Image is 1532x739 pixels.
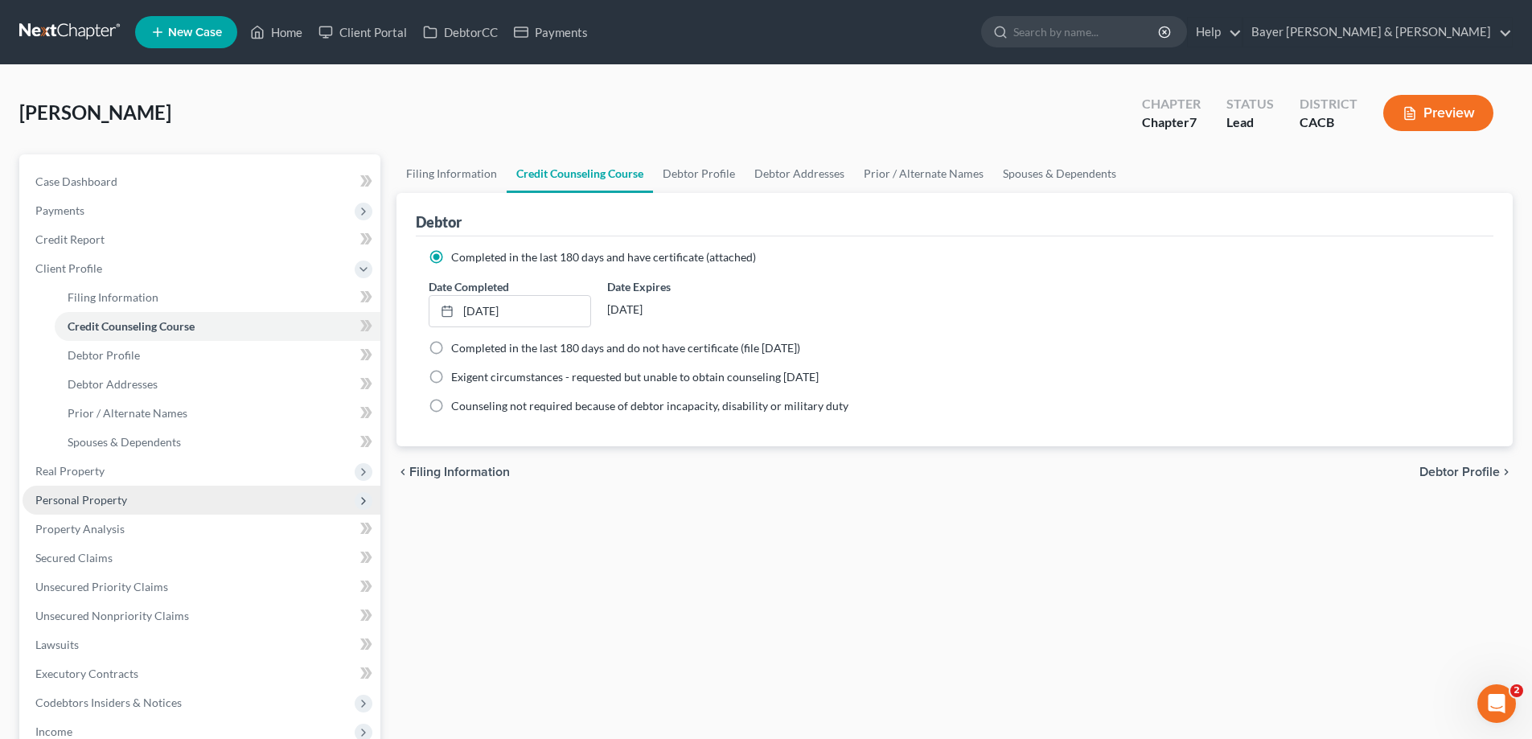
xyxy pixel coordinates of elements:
[23,225,380,254] a: Credit Report
[68,435,181,449] span: Spouses & Dependents
[1300,113,1357,132] div: CACB
[23,544,380,573] a: Secured Claims
[1383,95,1493,131] button: Preview
[55,428,380,457] a: Spouses & Dependents
[35,232,105,246] span: Credit Report
[68,348,140,362] span: Debtor Profile
[607,295,769,324] div: [DATE]
[745,154,854,193] a: Debtor Addresses
[35,696,182,709] span: Codebtors Insiders & Notices
[68,319,195,333] span: Credit Counseling Course
[1226,113,1274,132] div: Lead
[607,278,769,295] label: Date Expires
[409,466,510,478] span: Filing Information
[68,377,158,391] span: Debtor Addresses
[396,154,507,193] a: Filing Information
[68,406,187,420] span: Prior / Alternate Names
[451,399,848,413] span: Counseling not required because of debtor incapacity, disability or military duty
[1189,114,1197,129] span: 7
[35,638,79,651] span: Lawsuits
[1510,684,1523,697] span: 2
[55,370,380,399] a: Debtor Addresses
[396,466,409,478] i: chevron_left
[35,667,138,680] span: Executory Contracts
[429,296,589,326] a: [DATE]
[55,341,380,370] a: Debtor Profile
[35,493,127,507] span: Personal Property
[854,154,993,193] a: Prior / Alternate Names
[1013,17,1160,47] input: Search by name...
[1500,466,1513,478] i: chevron_right
[993,154,1126,193] a: Spouses & Dependents
[415,18,506,47] a: DebtorCC
[1142,95,1201,113] div: Chapter
[429,278,509,295] label: Date Completed
[1188,18,1242,47] a: Help
[68,290,158,304] span: Filing Information
[19,101,171,124] span: [PERSON_NAME]
[416,212,462,232] div: Debtor
[310,18,415,47] a: Client Portal
[396,466,510,478] button: chevron_left Filing Information
[242,18,310,47] a: Home
[1243,18,1512,47] a: Bayer [PERSON_NAME] & [PERSON_NAME]
[35,580,168,593] span: Unsecured Priority Claims
[168,27,222,39] span: New Case
[506,18,596,47] a: Payments
[1226,95,1274,113] div: Status
[35,464,105,478] span: Real Property
[35,551,113,565] span: Secured Claims
[35,609,189,622] span: Unsecured Nonpriority Claims
[451,341,800,355] span: Completed in the last 180 days and do not have certificate (file [DATE])
[23,515,380,544] a: Property Analysis
[451,370,819,384] span: Exigent circumstances - requested but unable to obtain counseling [DATE]
[1477,684,1516,723] iframe: Intercom live chat
[507,154,653,193] a: Credit Counseling Course
[451,250,756,264] span: Completed in the last 180 days and have certificate (attached)
[23,630,380,659] a: Lawsuits
[35,174,117,188] span: Case Dashboard
[1300,95,1357,113] div: District
[23,601,380,630] a: Unsecured Nonpriority Claims
[653,154,745,193] a: Debtor Profile
[55,312,380,341] a: Credit Counseling Course
[35,725,72,738] span: Income
[1142,113,1201,132] div: Chapter
[23,167,380,196] a: Case Dashboard
[55,399,380,428] a: Prior / Alternate Names
[1419,466,1500,478] span: Debtor Profile
[23,573,380,601] a: Unsecured Priority Claims
[35,522,125,536] span: Property Analysis
[23,659,380,688] a: Executory Contracts
[35,261,102,275] span: Client Profile
[1419,466,1513,478] button: Debtor Profile chevron_right
[35,203,84,217] span: Payments
[55,283,380,312] a: Filing Information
